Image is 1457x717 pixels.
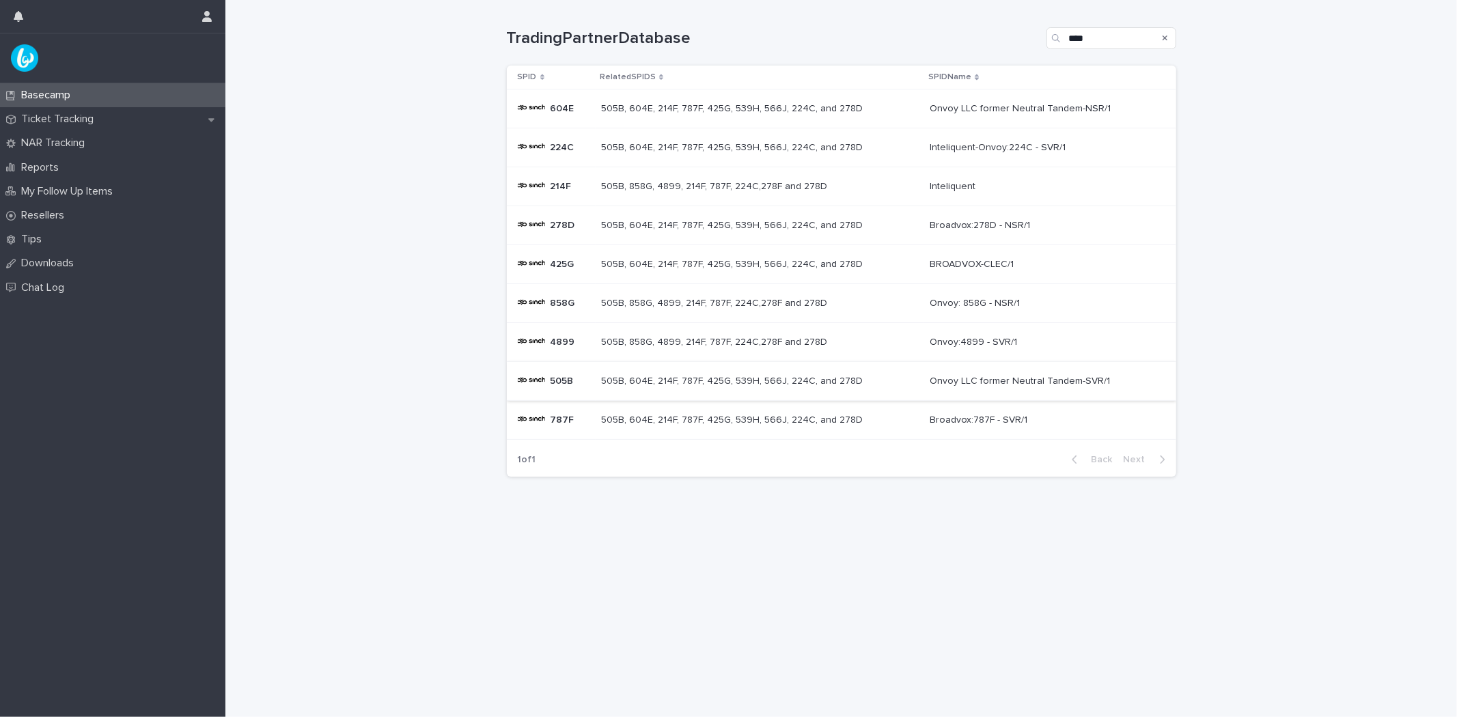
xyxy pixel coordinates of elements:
[16,257,85,270] p: Downloads
[551,412,577,426] p: 787F
[601,139,865,154] p: 505B, 604E, 214F, 787F, 425G, 539H, 566J, 224C, and 278D
[930,139,1068,154] p: Inteliquent-Onvoy:224C - SVR/1
[930,178,978,193] p: Inteliquent
[601,334,830,348] p: 505B, 858G, 4899, 214F, 787F, 224C,278F and 278D
[930,373,1113,387] p: Onvoy LLC former Neutral Tandem-SVR/1
[507,206,1176,245] tr: 278D278D 505B, 604E, 214F, 787F, 425G, 539H, 566J, 224C, and 278D505B, 604E, 214F, 787F, 425G, 53...
[930,295,1023,309] p: Onvoy: 858G - NSR/1
[507,443,547,477] p: 1 of 1
[507,167,1176,206] tr: 214F214F 505B, 858G, 4899, 214F, 787F, 224C,278F and 278D505B, 858G, 4899, 214F, 787F, 224C,278F ...
[601,373,865,387] p: 505B, 604E, 214F, 787F, 425G, 539H, 566J, 224C, and 278D
[551,178,574,193] p: 214F
[601,256,865,270] p: 505B, 604E, 214F, 787F, 425G, 539H, 566J, 224C, and 278D
[551,139,577,154] p: 224C
[1046,27,1176,49] input: Search
[930,334,1020,348] p: Onvoy:4899 - SVR/1
[507,284,1176,323] tr: 858G858G 505B, 858G, 4899, 214F, 787F, 224C,278F and 278D505B, 858G, 4899, 214F, 787F, 224C,278F ...
[601,412,865,426] p: 505B, 604E, 214F, 787F, 425G, 539H, 566J, 224C, and 278D
[1124,455,1154,464] span: Next
[930,412,1030,426] p: Broadvox:787F - SVR/1
[551,334,578,348] p: 4899
[16,185,124,198] p: My Follow Up Items
[1118,453,1176,466] button: Next
[601,295,830,309] p: 505B, 858G, 4899, 214F, 787F, 224C,278F and 278D
[16,233,53,246] p: Tips
[551,256,577,270] p: 425G
[930,217,1033,231] p: Broadvox:278D - NSR/1
[507,29,1041,48] h1: TradingPartnerDatabase
[507,245,1176,284] tr: 425G425G 505B, 604E, 214F, 787F, 425G, 539H, 566J, 224C, and 278D505B, 604E, 214F, 787F, 425G, 53...
[16,113,105,126] p: Ticket Tracking
[928,70,971,85] p: SPIDName
[518,70,537,85] p: SPID
[601,217,865,231] p: 505B, 604E, 214F, 787F, 425G, 539H, 566J, 224C, and 278D
[16,89,81,102] p: Basecamp
[507,128,1176,167] tr: 224C224C 505B, 604E, 214F, 787F, 425G, 539H, 566J, 224C, and 278D505B, 604E, 214F, 787F, 425G, 53...
[551,100,577,115] p: 604E
[1061,453,1118,466] button: Back
[507,362,1176,401] tr: 505B505B 505B, 604E, 214F, 787F, 425G, 539H, 566J, 224C, and 278D505B, 604E, 214F, 787F, 425G, 53...
[930,256,1016,270] p: BROADVOX-CLEC/1
[551,217,578,231] p: 278D
[1083,455,1113,464] span: Back
[930,100,1113,115] p: Onvoy LLC former Neutral Tandem-NSR/1
[507,323,1176,362] tr: 48994899 505B, 858G, 4899, 214F, 787F, 224C,278F and 278D505B, 858G, 4899, 214F, 787F, 224C,278F ...
[601,100,865,115] p: 505B, 604E, 214F, 787F, 425G, 539H, 566J, 224C, and 278D
[551,295,578,309] p: 858G
[16,161,70,174] p: Reports
[600,70,656,85] p: RelatedSPIDS
[16,209,75,222] p: Resellers
[507,89,1176,128] tr: 604E604E 505B, 604E, 214F, 787F, 425G, 539H, 566J, 224C, and 278D505B, 604E, 214F, 787F, 425G, 53...
[11,44,38,72] img: UPKZpZA3RCu7zcH4nw8l
[16,281,75,294] p: Chat Log
[601,178,830,193] p: 505B, 858G, 4899, 214F, 787F, 224C,278F and 278D
[16,137,96,150] p: NAR Tracking
[507,401,1176,440] tr: 787F787F 505B, 604E, 214F, 787F, 425G, 539H, 566J, 224C, and 278D505B, 604E, 214F, 787F, 425G, 53...
[551,373,577,387] p: 505B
